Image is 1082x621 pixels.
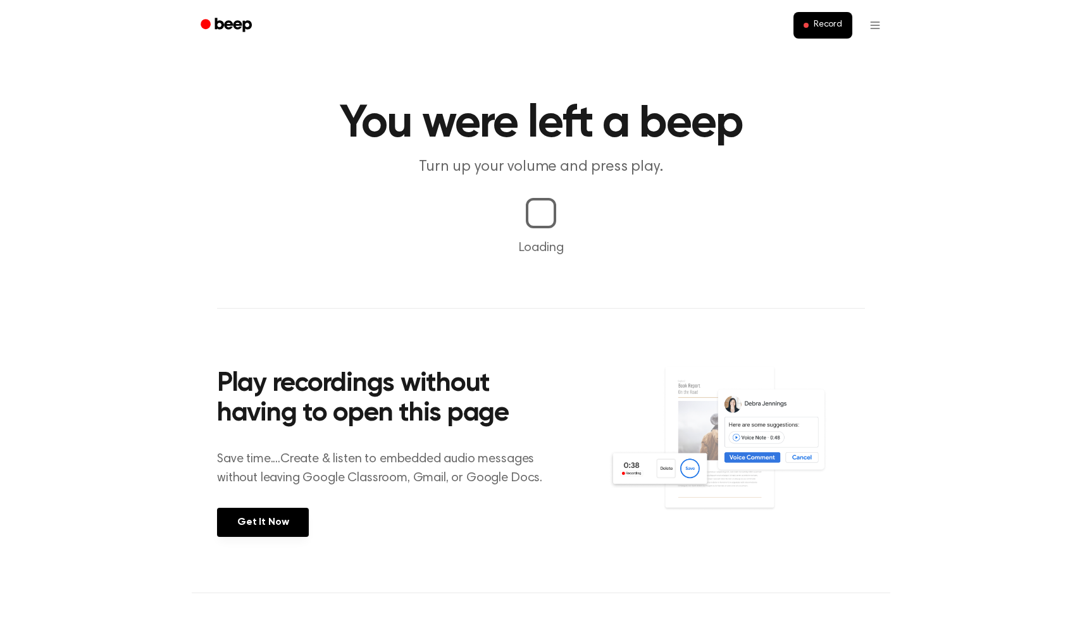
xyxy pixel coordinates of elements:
a: Get It Now [217,508,309,537]
span: Record [814,20,842,31]
p: Loading [15,238,1067,257]
h1: You were left a beep [217,101,865,147]
h2: Play recordings without having to open this page [217,369,558,429]
p: Save time....Create & listen to embedded audio messages without leaving Google Classroom, Gmail, ... [217,450,558,488]
img: Voice Comments on Docs and Recording Widget [609,366,865,536]
a: Beep [192,13,263,38]
button: Open menu [860,10,890,40]
p: Turn up your volume and press play. [298,157,784,178]
button: Record [793,12,852,39]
